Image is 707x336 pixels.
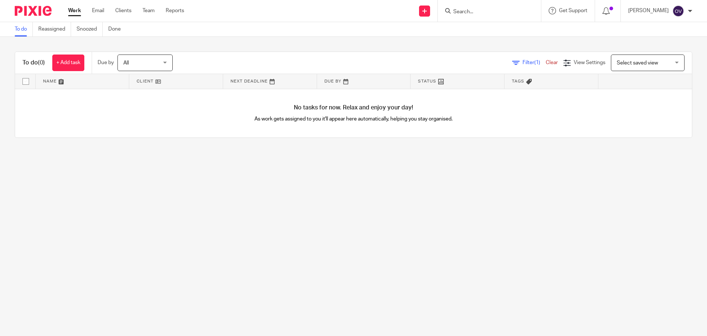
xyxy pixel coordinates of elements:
span: Select saved view [617,60,658,66]
p: As work gets assigned to you it'll appear here automatically, helping you stay organised. [184,115,523,123]
span: Tags [512,79,524,83]
span: View Settings [574,60,605,65]
a: To do [15,22,33,36]
a: Work [68,7,81,14]
input: Search [453,9,519,15]
img: svg%3E [672,5,684,17]
span: All [123,60,129,66]
span: (1) [534,60,540,65]
a: + Add task [52,55,84,71]
h1: To do [22,59,45,67]
h4: No tasks for now. Relax and enjoy your day! [15,104,692,112]
p: [PERSON_NAME] [628,7,669,14]
a: Email [92,7,104,14]
p: Due by [98,59,114,66]
span: Get Support [559,8,587,13]
a: Done [108,22,126,36]
span: Filter [523,60,546,65]
a: Reports [166,7,184,14]
img: Pixie [15,6,52,16]
a: Team [143,7,155,14]
a: Snoozed [77,22,103,36]
a: Clear [546,60,558,65]
span: (0) [38,60,45,66]
a: Clients [115,7,131,14]
a: Reassigned [38,22,71,36]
